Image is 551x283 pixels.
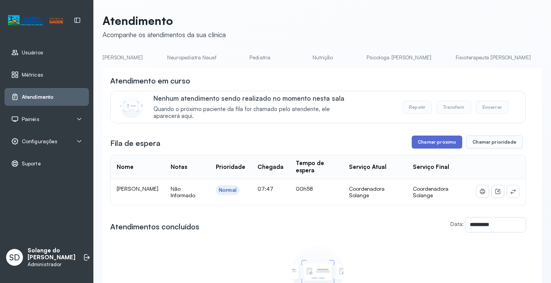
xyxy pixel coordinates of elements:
span: Não Informado [171,185,195,199]
a: Fisioterapeuta [PERSON_NAME] [448,51,538,64]
h3: Fila de espera [110,138,160,149]
p: Nenhum atendimento sendo realizado no momento nesta sala [153,94,356,102]
span: Coordenadora Solange [413,185,448,199]
a: Métricas [11,71,82,79]
a: Atendimento [11,93,82,101]
span: Configurações [22,138,57,145]
p: Atendimento [103,14,226,28]
span: 07:47 [258,185,273,192]
a: Psicologo [PERSON_NAME] [70,51,150,64]
a: Nutrição [296,51,350,64]
img: Imagem de CalloutCard [120,95,143,118]
div: Normal [219,187,236,193]
button: Encerrar [476,101,509,114]
button: Repetir [403,101,432,114]
div: Chegada [258,164,284,171]
div: Coordenadora Solange [349,185,400,199]
span: Usuários [22,49,43,56]
button: Transferir [437,101,471,114]
div: Notas [171,164,187,171]
img: Logotipo do estabelecimento [8,14,63,27]
span: Métricas [22,72,43,78]
h3: Atendimentos concluídos [110,221,199,232]
span: 00h58 [296,185,313,192]
span: [PERSON_NAME] [117,185,158,192]
button: Chamar prioridade [466,136,523,149]
div: Tempo de espera [296,160,337,174]
a: Psicologa [PERSON_NAME] [359,51,439,64]
div: Prioridade [216,164,245,171]
span: Painéis [22,116,39,123]
label: Data: [450,221,464,227]
p: Solange do [PERSON_NAME] [28,247,75,262]
span: Quando o próximo paciente da fila for chamado pelo atendente, ele aparecerá aqui. [153,106,356,120]
a: Neuropediatra Nauef [160,51,224,64]
h3: Atendimento em curso [110,75,190,86]
div: Acompanhe os atendimentos da sua clínica [103,31,226,39]
div: Serviço Atual [349,164,386,171]
p: Administrador [28,261,75,268]
a: Pediatria [233,51,287,64]
a: Usuários [11,49,82,56]
div: Nome [117,164,134,171]
span: Suporte [22,160,41,167]
span: Atendimento [22,94,54,100]
button: Chamar próximo [412,136,462,149]
div: Serviço Final [413,164,449,171]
